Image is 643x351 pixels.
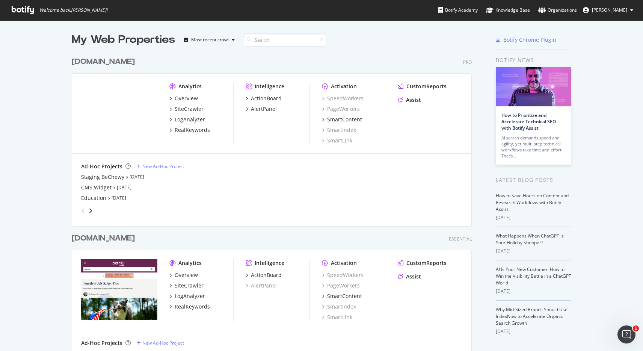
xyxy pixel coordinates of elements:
[322,95,364,102] div: SpeedWorkers
[406,83,447,90] div: CustomReports
[406,96,421,104] div: Assist
[181,34,238,46] button: Most recent crawl
[175,271,198,279] div: Overview
[175,126,210,134] div: RealKeywords
[255,259,284,267] div: Intelligence
[398,259,447,267] a: CustomReports
[169,105,204,113] a: SiteCrawler
[322,313,352,321] a: SmartLink
[449,236,472,242] div: Essential
[175,95,198,102] div: Overview
[496,192,569,212] a: How to Save Hours on Content and Research Workflows with Botify Assist
[72,56,138,67] a: [DOMAIN_NAME]
[178,259,202,267] div: Analytics
[322,137,352,144] a: SmartLink
[331,83,357,90] div: Activation
[178,83,202,90] div: Analytics
[463,59,472,65] div: Pro
[169,95,198,102] a: Overview
[617,325,635,343] iframe: Intercom live chat
[255,83,284,90] div: Intelligence
[592,7,627,13] span: Alex Klein
[72,32,175,47] div: My Web Properties
[496,266,571,286] a: AI Is Your New Customer: How to Win the Visibility Battle in a ChatGPT World
[322,303,356,310] a: SmartIndex
[81,194,106,202] a: Education
[633,325,639,331] span: 1
[251,95,282,102] div: ActionBoard
[78,205,88,217] div: angle-left
[501,112,556,131] a: How to Prioritize and Accelerate Technical SEO with Botify Assist
[496,306,568,326] a: Why Mid-Sized Brands Should Use IndexNow to Accelerate Organic Search Growth
[322,282,360,289] div: PageWorkers
[322,105,360,113] a: PageWorkers
[398,273,421,280] a: Assist
[246,105,277,113] a: AlertPanel
[406,259,447,267] div: CustomReports
[175,105,204,113] div: SiteCrawler
[81,259,157,320] img: www.petmd.com
[501,135,565,159] div: AI search demands speed and agility, yet multi-step technical workflows take time and effort. Tha...
[577,4,639,16] button: [PERSON_NAME]
[175,116,205,123] div: LogAnalyzer
[322,116,362,123] a: SmartContent
[117,184,131,191] a: [DATE]
[246,282,277,289] a: AlertPanel
[327,292,362,300] div: SmartContent
[251,271,282,279] div: ActionBoard
[81,173,124,181] a: Staging BeChewy
[246,271,282,279] a: ActionBoard
[39,7,107,13] span: Welcome back, [PERSON_NAME] !
[88,207,93,215] div: angle-right
[496,214,571,221] div: [DATE]
[496,248,571,254] div: [DATE]
[438,6,478,14] div: Botify Academy
[81,184,112,191] a: CMS Widget
[72,56,135,67] div: [DOMAIN_NAME]
[331,259,357,267] div: Activation
[175,303,210,310] div: RealKeywords
[175,282,204,289] div: SiteCrawler
[130,174,144,180] a: [DATE]
[486,6,530,14] div: Knowledge Base
[406,273,421,280] div: Assist
[496,67,571,106] img: How to Prioritize and Accelerate Technical SEO with Botify Assist
[191,38,229,42] div: Most recent crawl
[496,233,564,246] a: What Happens When ChatGPT Is Your Holiday Shopper?
[142,340,184,346] div: New Ad-Hoc Project
[251,105,277,113] div: AlertPanel
[169,303,210,310] a: RealKeywords
[72,233,135,244] div: [DOMAIN_NAME]
[322,271,364,279] a: SpeedWorkers
[112,195,126,201] a: [DATE]
[169,292,205,300] a: LogAnalyzer
[175,292,205,300] div: LogAnalyzer
[169,116,205,123] a: LogAnalyzer
[81,339,122,347] div: Ad-Hoc Projects
[169,271,198,279] a: Overview
[137,340,184,346] a: New Ad-Hoc Project
[496,288,571,295] div: [DATE]
[81,83,157,144] img: www.chewy.com
[322,292,362,300] a: SmartContent
[322,126,356,134] a: SmartIndex
[81,163,122,170] div: Ad-Hoc Projects
[496,328,571,335] div: [DATE]
[496,176,571,184] div: Latest Blog Posts
[244,33,326,47] input: Search
[398,83,447,90] a: CustomReports
[137,163,184,169] a: New Ad-Hoc Project
[538,6,577,14] div: Organizations
[327,116,362,123] div: SmartContent
[496,56,571,64] div: Botify news
[398,96,421,104] a: Assist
